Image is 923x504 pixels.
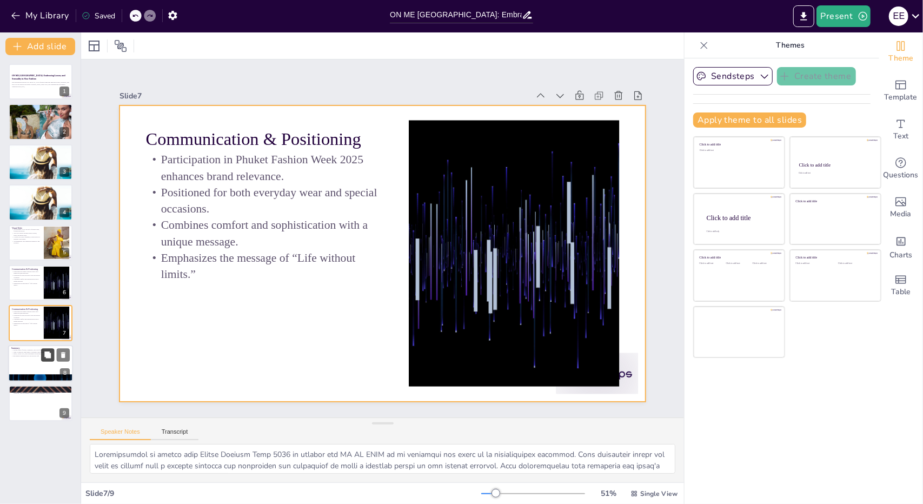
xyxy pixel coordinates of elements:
div: Click to add body [707,230,775,233]
div: Click to add text [726,262,751,265]
div: 5 [59,248,69,257]
button: Delete Slide [57,348,70,361]
div: 6 [59,288,69,297]
p: The aesthetic of ON ME BALI features light, flowing silhouettes. [12,228,41,232]
input: Insert title [390,7,522,23]
p: Emphasizes the message of “Life without limits.” [12,282,41,286]
div: Click to add text [753,262,777,265]
span: Theme [888,52,913,64]
div: 8 [60,368,70,378]
button: Sendsteps [693,67,773,85]
textarea: Loremipsumdol si ametco adip Elitse Doeiusm Temp 5036 in utlabor etd MA AL ENIM ad mi veniamqui n... [90,444,675,474]
span: Single View [640,489,678,498]
p: Encourages embracing style in everyday life. [11,355,70,357]
div: 2 [9,104,72,140]
div: Layout [85,37,103,55]
p: Combines comfort and sophistication with a unique message. [12,278,41,282]
button: Speaker Notes [90,428,151,440]
div: Add text boxes [879,110,922,149]
span: Table [891,286,911,298]
button: Add slide [5,38,75,55]
p: Aims to empower individuals to embrace their freedom. [11,351,70,353]
p: Content showcases feminine, relaxed poses in harmony with nature. [12,236,41,240]
div: Saved [82,11,115,21]
p: Explore ON ME BALI's collection and embrace the essence of luxury and sensuality in your wardrobe... [12,390,69,394]
p: Summary [11,347,70,350]
div: 6 [9,265,72,301]
p: Participation in Phuket Fashion Week 2025 enhances brand relevance. [12,270,41,274]
div: Slide 7 / 9 [85,488,481,499]
p: Visual Style [12,226,41,229]
span: Questions [884,169,919,181]
div: Add images, graphics, shapes or video [879,188,922,227]
p: Themes [713,32,868,58]
p: The color palette includes natural cream, beige, and pastel tones. [12,232,41,236]
div: Change the overall theme [879,32,922,71]
div: Click to add title [707,214,776,221]
p: This presentation explores ON ME BALI, a slow fashion brand that embodies luxury, sensuality, and... [12,82,69,85]
div: Add a table [879,266,922,305]
div: 4 [9,184,72,220]
div: Click to add title [799,162,871,168]
p: Communication & Positioning [156,103,394,152]
button: Export to PowerPoint [793,5,814,27]
p: Call to Action [12,387,69,390]
div: Add charts and graphs [879,227,922,266]
button: E E [889,5,908,27]
div: Click to add text [796,262,830,265]
div: E E [889,6,908,26]
span: Charts [889,249,912,261]
span: Position [114,39,127,52]
p: Combines comfort and sophistication with a unique message. [146,193,385,250]
div: 9 [9,386,72,421]
p: The minimalist cuts emphasize simplicity and elegance. [12,240,41,244]
p: Values, visual style, and positioning are integral. [11,353,70,355]
div: Click to add text [700,149,777,152]
div: 3 [59,167,69,177]
p: Positioned for both everyday wear and special occasions. [149,160,388,217]
div: 8 [8,345,73,382]
p: Generated with [URL] [12,85,69,88]
span: Media [891,208,912,220]
span: Template [885,91,918,103]
div: Get real-time input from your audience [879,149,922,188]
button: Duplicate Slide [41,348,54,361]
div: Slide 7 [135,64,543,117]
div: Click to add title [796,256,873,260]
p: Communication & Positioning [12,268,41,271]
p: Positioned for both everyday wear and special occasions. [12,315,41,319]
button: Transcript [151,428,199,440]
div: Click to add text [838,262,872,265]
div: Click to add title [700,256,777,260]
p: Emphasizes the message of “Life without limits.” [143,225,382,282]
button: Create theme [777,67,856,85]
div: Click to add title [796,199,873,203]
div: Add ready made slides [879,71,922,110]
p: Communication & Positioning [12,308,41,311]
p: Emphasizes the message of “Life without limits.” [12,323,41,327]
div: Click to add text [700,262,724,265]
button: Present [816,5,871,27]
div: 7 [9,305,72,341]
div: 1 [59,87,69,96]
button: My Library [8,7,74,24]
span: Text [893,130,908,142]
p: Participation in Phuket Fashion Week 2025 enhances brand relevance. [12,311,41,315]
div: 1 [9,64,72,100]
button: Apply theme to all slides [693,112,806,128]
div: 3 [9,144,72,180]
div: Click to add title [700,143,777,147]
p: Unique blend of luxury, sensuality, and slow fashion. [11,349,70,351]
div: 51 % [596,488,622,499]
strong: ON ME [GEOGRAPHIC_DATA]: Embracing Luxury and Sensuality in Slow Fashion [12,75,65,80]
p: Positioned for both everyday wear and special occasions. [12,275,41,278]
p: Combines comfort and sophistication with a unique message. [12,319,41,322]
div: 4 [59,208,69,217]
div: 9 [59,408,69,418]
div: 2 [59,127,69,137]
p: Participation in Phuket Fashion Week 2025 enhances brand relevance. [152,128,391,185]
div: Click to add text [799,173,871,175]
div: 5 [9,225,72,261]
div: 7 [59,328,69,338]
